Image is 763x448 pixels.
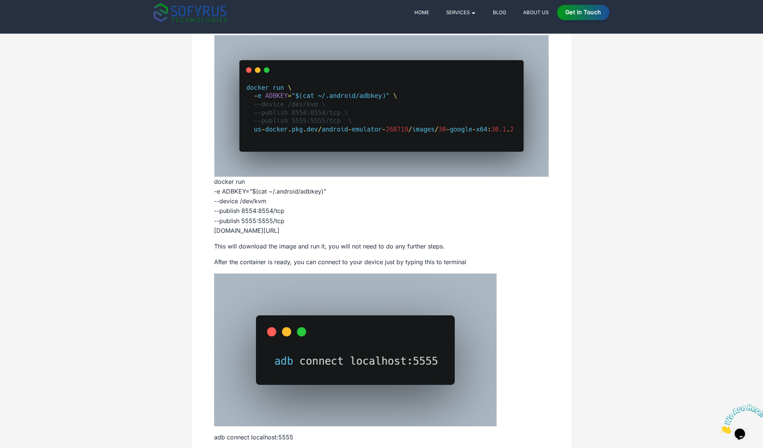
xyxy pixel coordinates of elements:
p: After the container is ready, you can connect to your device just by typing this to terminal [214,257,549,267]
a: Get in Touch [557,5,610,20]
p: This will download the image and run it, you will not need to do any further steps. [214,241,549,251]
img: carbon (2).png [214,35,549,176]
iframe: chat widget [717,401,763,437]
a: Blog [490,8,509,17]
img: sofyrus [154,3,226,22]
a: Home [412,8,432,17]
img: Chat attention grabber [3,3,49,33]
a: About Us [520,8,552,17]
p: docker run -e ADBKEY="$(cat ~/.android/adbkey)" --device /dev/kvm --publish 8554:8554/tcp --publi... [214,35,549,235]
p: adb connect localhost:5555 [214,432,549,442]
a: Services 🞃 [444,8,479,17]
img: carbon (1) (1).png [214,273,497,426]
